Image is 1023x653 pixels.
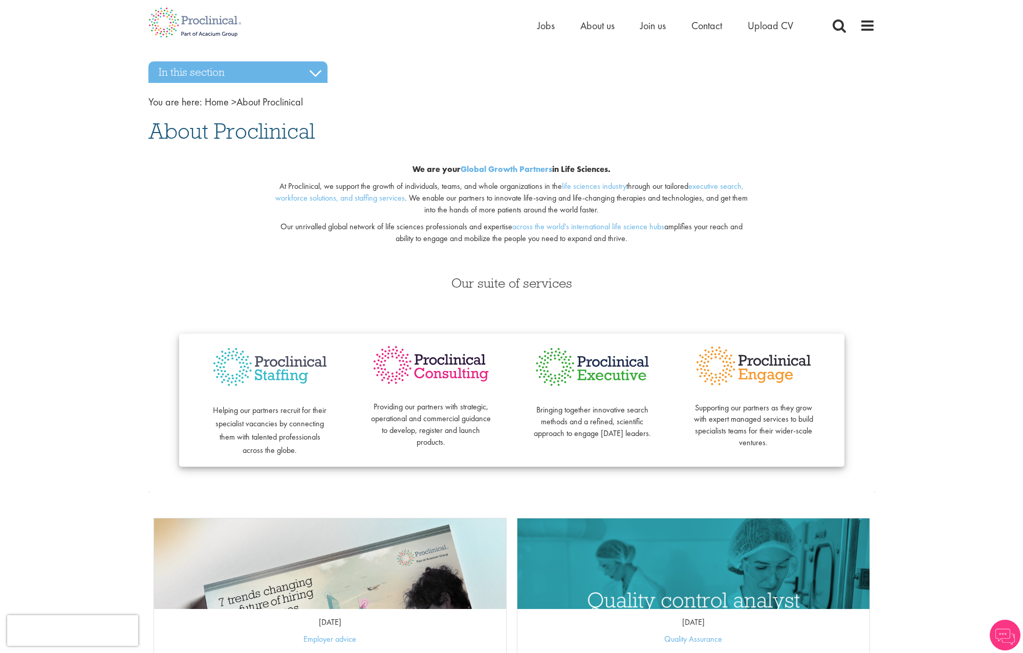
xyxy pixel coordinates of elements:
img: Proclinical Engage [693,344,814,388]
a: Quality Assurance [664,634,722,644]
h3: In this section [148,61,328,83]
p: Providing our partners with strategic, operational and commercial guidance to develop, register a... [371,390,491,448]
iframe: reCAPTCHA [7,615,138,646]
span: About Proclinical [148,117,315,145]
a: Link to a post [517,518,869,609]
a: Jobs [537,19,555,32]
p: [DATE] [154,617,506,628]
a: breadcrumb link to Home [205,95,229,108]
span: Helping our partners recruit for their specialist vacancies by connecting them with talented prof... [213,405,327,455]
h3: Our suite of services [148,276,875,290]
span: > [231,95,236,108]
a: Employer advice [303,634,356,644]
p: At Proclinical, we support the growth of individuals, teams, and whole organizations in the throu... [272,181,751,216]
p: Our unrivalled global network of life sciences professionals and expertise amplifies your reach a... [272,221,751,245]
a: About us [580,19,615,32]
a: across the world's international life science hubs [512,221,664,232]
img: Proclinical Executive [532,344,652,390]
p: Bringing together innovative search methods and a refined, scientific approach to engage [DATE] l... [532,393,652,439]
span: You are here: [148,95,202,108]
a: Link to a post [154,518,506,609]
a: Upload CV [748,19,793,32]
p: [DATE] [517,617,869,628]
span: About Proclinical [205,95,303,108]
a: Global Growth Partners [461,164,552,175]
a: Join us [640,19,666,32]
b: We are your in Life Sciences. [412,164,611,175]
p: Supporting our partners as they grow with expert managed services to build specialists teams for ... [693,390,814,449]
a: Contact [691,19,722,32]
a: executive search, workforce solutions, and staffing services [275,181,744,203]
img: Chatbot [990,620,1020,650]
a: life sciences industry [562,181,626,191]
img: Proclinical Staffing [210,344,330,390]
img: Proclinical Consulting [371,344,491,386]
